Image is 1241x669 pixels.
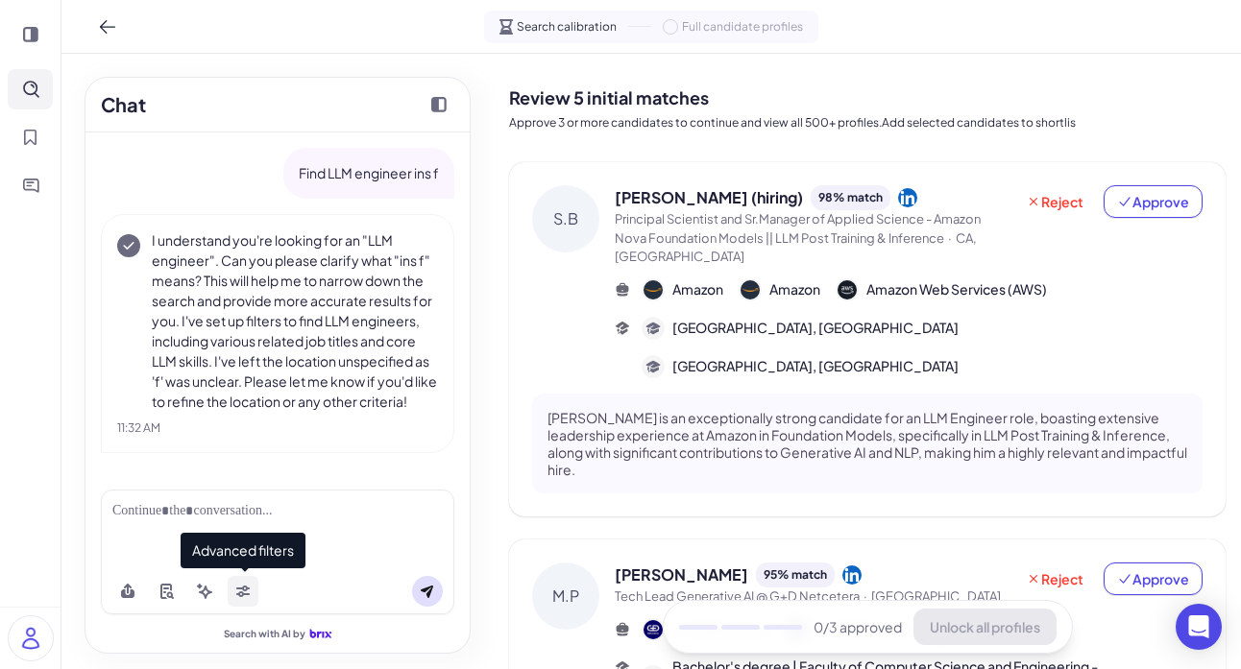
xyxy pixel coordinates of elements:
[1117,192,1189,211] span: Approve
[9,616,53,660] img: user_logo.png
[412,576,443,607] button: Send message
[741,280,760,299] img: 公司logo
[615,211,981,246] span: Principal Scientist and Sr.Manager of Applied Science - Amazon Nova Foundation Models || LLM Post...
[1026,192,1083,211] span: Reject
[682,18,803,36] span: Full candidate profiles
[615,563,748,586] span: [PERSON_NAME]
[547,409,1187,479] p: [PERSON_NAME] is an exceptionally strong candidate for an LLM Engineer role, boasting extensive l...
[8,117,53,157] button: Shortlist
[672,279,723,299] span: Amazon
[1013,562,1096,595] button: Reject
[864,588,867,604] span: ·
[224,628,305,640] span: Search with AI by
[1026,569,1083,588] span: Reject
[1117,569,1189,588] span: Approve
[615,186,803,209] span: [PERSON_NAME] (hiring)
[672,318,959,338] span: [GEOGRAPHIC_DATA], [GEOGRAPHIC_DATA]
[532,562,599,630] div: M.P
[1013,185,1096,218] button: Reject
[1104,562,1203,595] button: Approve
[644,620,663,639] img: 公司logo
[814,617,902,637] span: 0 /3 approved
[101,90,146,119] h2: Chat
[838,280,857,299] img: 公司logo
[152,230,438,412] p: I understand you're looking for an "LLM engineer". Can you please clarify what "ins f" means? Thi...
[948,230,952,246] span: ·
[8,69,53,109] button: Search
[866,279,1047,299] span: Amazon Web Services (AWS)
[871,588,1001,604] span: [GEOGRAPHIC_DATA]
[615,588,860,604] span: Tech Lead Generative AI @ G+D Netcetera
[756,562,835,587] div: 95 % match
[672,356,959,376] span: [GEOGRAPHIC_DATA], [GEOGRAPHIC_DATA]
[112,576,143,607] button: Upload file
[8,165,53,205] button: Inbox
[117,419,438,437] div: 11:32 AM
[517,18,617,36] span: Search calibration
[509,114,1226,131] p: Approve 3 or more candidates to continue and view all 500+ profiles.Add selected candidates to sh...
[769,279,820,299] span: Amazon
[299,163,439,183] p: Find LLM engineer ins f
[509,84,1226,110] h2: Review 5 initial matches
[644,280,663,299] img: 公司logo
[811,185,890,210] div: 98 % match
[532,185,599,252] div: S.B
[181,533,305,568] span: Advanced filters
[1104,185,1203,218] button: Approve
[424,89,454,120] button: Collapse chat
[1176,604,1222,650] div: Open Intercom Messenger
